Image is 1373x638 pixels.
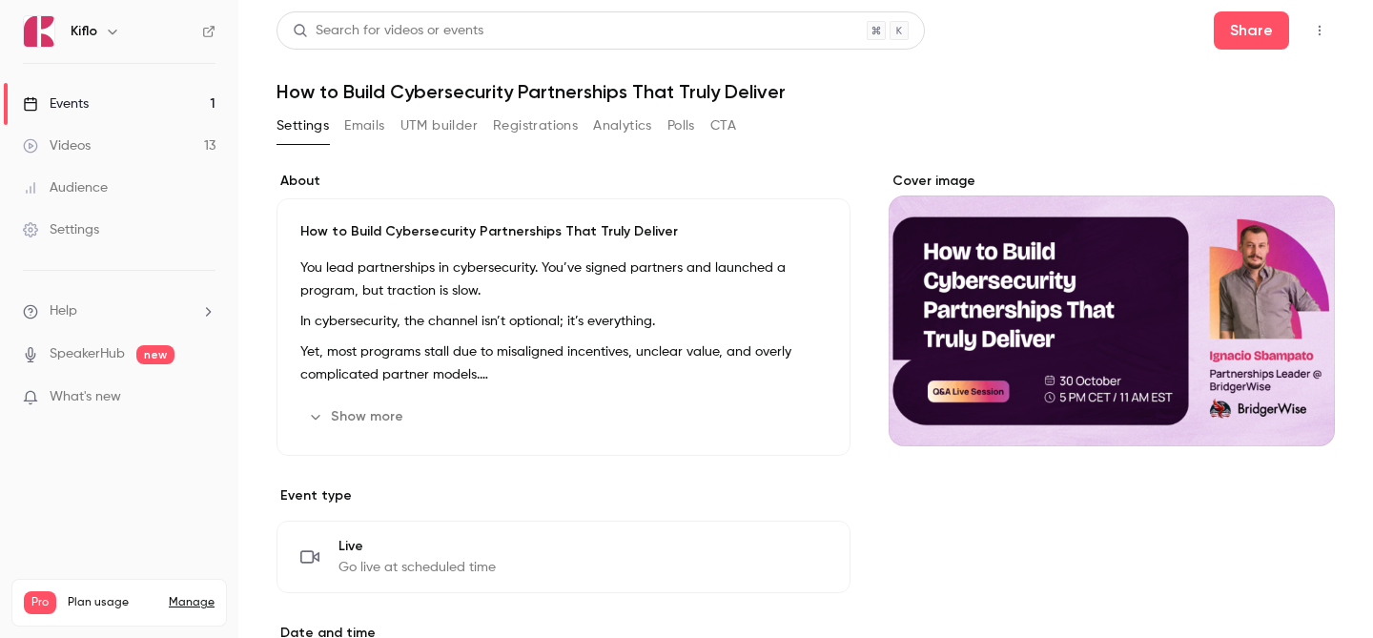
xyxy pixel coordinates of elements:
button: Registrations [493,111,578,141]
section: Cover image [889,172,1335,446]
div: Audience [23,178,108,197]
button: Polls [667,111,695,141]
div: Events [23,94,89,113]
h1: How to Build Cybersecurity Partnerships That Truly Deliver [277,80,1335,103]
label: Cover image [889,172,1335,191]
span: What's new [50,387,121,407]
span: Live [338,537,496,556]
button: Settings [277,111,329,141]
button: Emails [344,111,384,141]
a: SpeakerHub [50,344,125,364]
button: Show more [300,401,415,432]
li: help-dropdown-opener [23,301,215,321]
span: Help [50,301,77,321]
a: Manage [169,595,215,610]
button: Share [1214,11,1289,50]
div: Search for videos or events [293,21,483,41]
label: About [277,172,850,191]
p: How to Build Cybersecurity Partnerships That Truly Deliver [300,222,827,241]
div: Settings [23,220,99,239]
span: Go live at scheduled time [338,558,496,577]
span: Plan usage [68,595,157,610]
span: Pro [24,591,56,614]
p: You lead partnerships in cybersecurity. You’ve signed partners and launched a program, but tracti... [300,257,827,302]
img: Kiflo [24,16,54,47]
button: CTA [710,111,736,141]
p: Yet, most programs stall due to misaligned incentives, unclear value, and overly complicated part... [300,340,827,386]
button: UTM builder [400,111,478,141]
p: In cybersecurity, the channel isn’t optional; it’s everything. [300,310,827,333]
div: Videos [23,136,91,155]
button: Analytics [593,111,652,141]
p: Event type [277,486,850,505]
iframe: Noticeable Trigger [193,389,215,406]
h6: Kiflo [71,22,97,41]
span: new [136,345,174,364]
